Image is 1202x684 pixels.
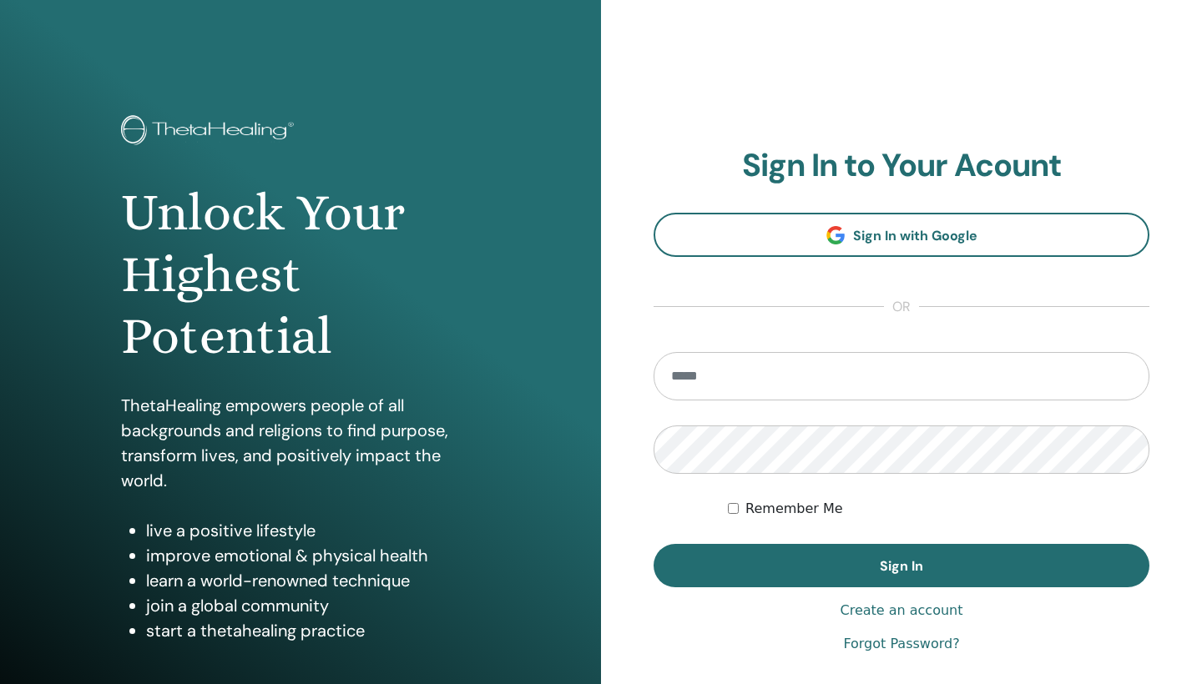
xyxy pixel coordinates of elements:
li: improve emotional & physical health [146,543,480,568]
a: Forgot Password? [843,634,959,654]
a: Sign In with Google [654,213,1149,257]
span: Sign In [880,557,923,575]
button: Sign In [654,544,1149,587]
p: ThetaHealing empowers people of all backgrounds and religions to find purpose, transform lives, a... [121,393,480,493]
span: Sign In with Google [853,227,977,244]
li: live a positive lifestyle [146,518,480,543]
li: start a thetahealing practice [146,618,480,643]
h1: Unlock Your Highest Potential [121,182,480,368]
a: Create an account [840,601,962,621]
h2: Sign In to Your Acount [654,147,1149,185]
li: join a global community [146,593,480,618]
span: or [884,297,919,317]
label: Remember Me [745,499,843,519]
div: Keep me authenticated indefinitely or until I manually logout [728,499,1149,519]
li: learn a world-renowned technique [146,568,480,593]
